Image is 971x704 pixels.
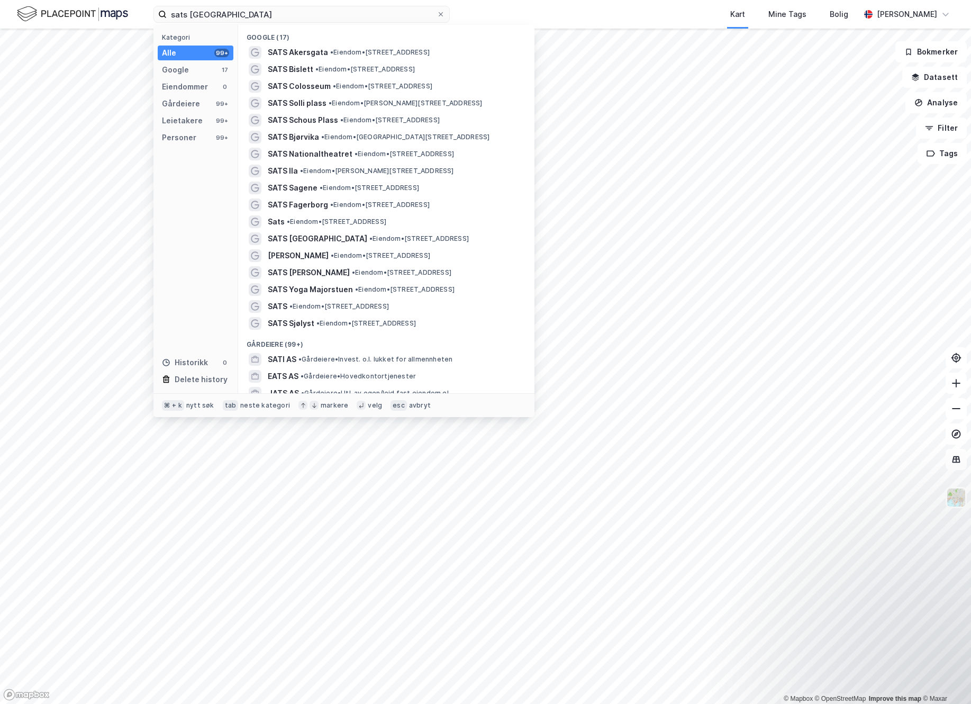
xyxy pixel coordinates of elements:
span: SATS Sagene [268,182,317,194]
div: Eiendommer [162,80,208,93]
span: • [321,133,324,141]
button: Tags [918,143,967,164]
span: • [330,48,333,56]
div: Google [162,64,189,76]
span: Eiendom • [STREET_ADDRESS] [316,319,416,328]
span: • [320,184,323,192]
a: Mapbox [784,695,813,702]
span: Eiendom • [STREET_ADDRESS] [369,234,469,243]
span: Eiendom • [STREET_ADDRESS] [287,218,386,226]
span: • [298,355,302,363]
div: ⌘ + k [162,400,184,411]
span: • [316,319,320,327]
span: SATI AS [268,353,296,366]
span: • [301,389,304,397]
span: • [289,302,293,310]
div: 17 [221,66,229,74]
span: Eiendom • [STREET_ADDRESS] [315,65,415,74]
div: 99+ [214,100,229,108]
span: SATS Bislett [268,63,313,76]
button: Analyse [905,92,967,113]
div: Historikk [162,356,208,369]
span: • [300,167,303,175]
span: Eiendom • [STREET_ADDRESS] [355,285,455,294]
div: Kategori [162,33,233,41]
span: Eiendom • [STREET_ADDRESS] [330,48,430,57]
span: • [340,116,343,124]
span: SATS Colosseum [268,80,331,93]
span: Eiendom • [STREET_ADDRESS] [289,302,389,311]
span: Eiendom • [STREET_ADDRESS] [331,251,430,260]
div: Leietakere [162,114,203,127]
span: JATS AS [268,387,299,400]
span: SATS Solli plass [268,97,326,110]
div: [PERSON_NAME] [877,8,937,21]
div: Bolig [830,8,848,21]
span: Gårdeiere • Invest. o.l. lukket for allmennheten [298,355,452,364]
span: Eiendom • [STREET_ADDRESS] [320,184,419,192]
span: SATS Yoga Majorstuen [268,283,353,296]
span: SATS Sjølyst [268,317,314,330]
span: Eiendom • [STREET_ADDRESS] [355,150,454,158]
span: • [329,99,332,107]
input: Søk på adresse, matrikkel, gårdeiere, leietakere eller personer [167,6,437,22]
div: Alle [162,47,176,59]
div: 0 [221,358,229,367]
div: neste kategori [240,401,290,410]
span: Eiendom • [STREET_ADDRESS] [352,268,451,277]
span: Gårdeiere • Utl. av egen/leid fast eiendom el. [301,389,450,398]
div: Gårdeiere (99+) [238,332,534,351]
span: SATS [268,300,287,313]
div: 99+ [214,116,229,125]
span: SATS Schous Plass [268,114,338,127]
div: Google (17) [238,25,534,44]
span: • [355,285,358,293]
div: esc [391,400,407,411]
span: • [315,65,319,73]
span: Gårdeiere • Hovedkontortjenester [301,372,416,381]
div: Mine Tags [768,8,806,21]
div: Kart [730,8,745,21]
a: OpenStreetMap [815,695,866,702]
span: SATS Fagerborg [268,198,328,211]
span: EATS AS [268,370,298,383]
span: SATS Akersgata [268,46,328,59]
div: avbryt [409,401,431,410]
span: Eiendom • [STREET_ADDRESS] [340,116,440,124]
span: • [287,218,290,225]
span: Eiendom • [PERSON_NAME][STREET_ADDRESS] [329,99,483,107]
span: Eiendom • [GEOGRAPHIC_DATA][STREET_ADDRESS] [321,133,489,141]
span: • [355,150,358,158]
a: Mapbox homepage [3,689,50,701]
div: 0 [221,83,229,91]
span: SATS [GEOGRAPHIC_DATA] [268,232,367,245]
span: Sats [268,215,285,228]
div: velg [368,401,382,410]
span: [PERSON_NAME] [268,249,329,262]
div: 99+ [214,133,229,142]
div: 99+ [214,49,229,57]
button: Filter [916,118,967,139]
button: Datasett [902,67,967,88]
span: • [352,268,355,276]
div: Personer [162,131,196,144]
span: Eiendom • [STREET_ADDRESS] [330,201,430,209]
span: SATS Bjørvika [268,131,319,143]
img: Z [946,488,966,508]
button: Bokmerker [895,41,967,62]
span: SATS Nationaltheatret [268,148,352,160]
span: • [301,372,304,380]
div: tab [223,400,239,411]
span: • [330,201,333,209]
div: Gårdeiere [162,97,200,110]
img: logo.f888ab2527a4732fd821a326f86c7f29.svg [17,5,128,23]
div: Delete history [175,373,228,386]
a: Improve this map [869,695,921,702]
span: Eiendom • [STREET_ADDRESS] [333,82,432,91]
span: • [369,234,373,242]
span: • [333,82,336,90]
div: markere [321,401,348,410]
span: SATS Ila [268,165,298,177]
div: nytt søk [186,401,214,410]
span: SATS [PERSON_NAME] [268,266,350,279]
